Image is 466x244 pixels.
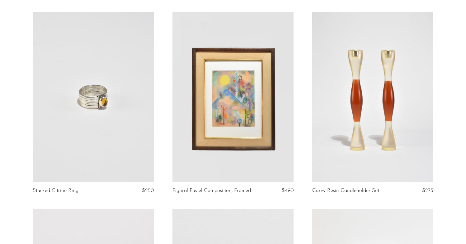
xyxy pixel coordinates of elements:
a: Curvy Resin Candleholder Set [312,188,379,194]
a: Stacked Citrine Ring [33,188,78,194]
span: $275 [422,188,433,193]
span: $490 [282,188,294,193]
span: $250 [142,188,154,193]
a: Figural Pastel Composition, Framed [172,188,251,194]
